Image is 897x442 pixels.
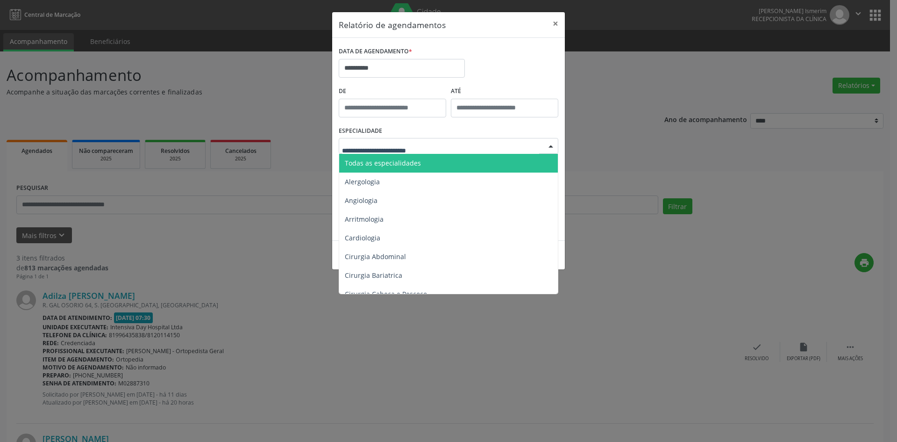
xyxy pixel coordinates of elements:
[339,44,412,59] label: DATA DE AGENDAMENTO
[345,271,402,280] span: Cirurgia Bariatrica
[345,215,384,224] span: Arritmologia
[339,19,446,31] h5: Relatório de agendamentos
[345,177,380,186] span: Alergologia
[546,12,565,35] button: Close
[339,84,446,99] label: De
[345,159,421,167] span: Todas as especialidades
[451,84,558,99] label: ATÉ
[345,233,380,242] span: Cardiologia
[339,124,382,138] label: ESPECIALIDADE
[345,290,427,298] span: Cirurgia Cabeça e Pescoço
[345,196,377,205] span: Angiologia
[345,252,406,261] span: Cirurgia Abdominal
